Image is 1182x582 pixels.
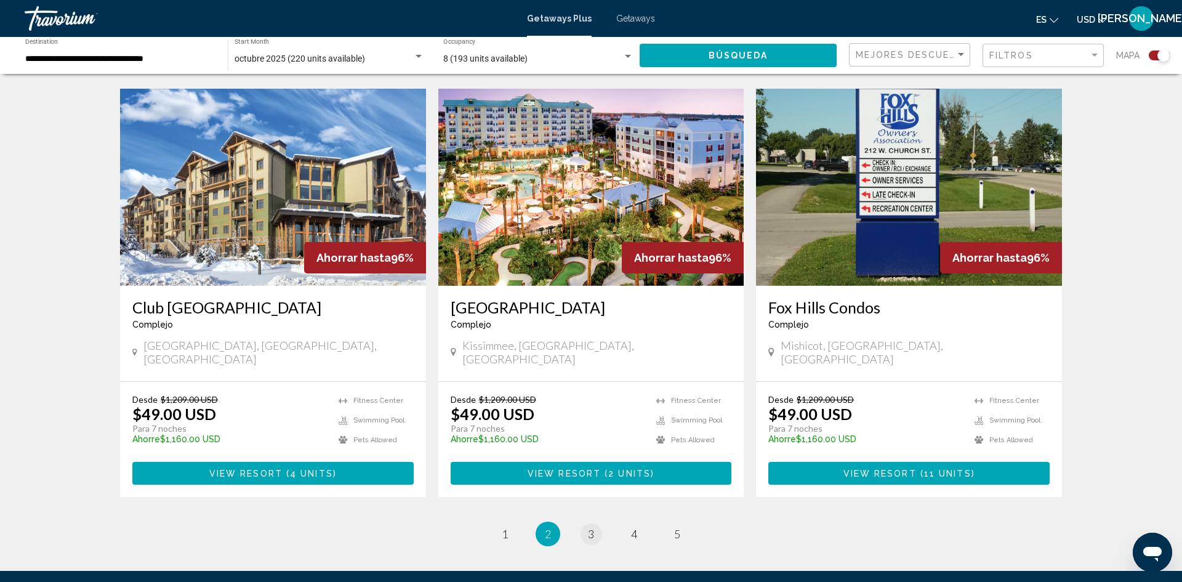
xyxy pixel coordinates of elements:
span: Fitness Center [989,397,1039,405]
div: 96% [940,242,1062,273]
span: Pets Allowed [671,436,715,444]
a: [GEOGRAPHIC_DATA] [451,298,732,317]
p: Para 7 noches [451,423,645,434]
span: Mapa [1116,47,1140,64]
iframe: Botón para iniciar la ventana de mensajería [1133,533,1172,572]
a: Fox Hills Condos [768,298,1050,317]
span: 3 [588,527,594,541]
img: CL1IE01X.jpg [438,89,744,286]
span: 2 units [608,469,651,479]
p: $1,160.00 USD [132,434,326,444]
button: Búsqueda [640,44,837,67]
span: octubre 2025 (220 units available) [235,54,365,63]
p: Para 7 noches [768,423,962,434]
span: Kissimmee, [GEOGRAPHIC_DATA], [GEOGRAPHIC_DATA] [462,339,731,366]
span: $1,209.00 USD [797,394,854,405]
span: $1,209.00 USD [479,394,536,405]
a: Travorium [25,6,515,31]
p: $1,160.00 USD [768,434,962,444]
span: Complejo [132,320,173,329]
span: Desde [132,394,158,405]
img: D882E01X.jpg [120,89,426,286]
span: Pets Allowed [353,436,397,444]
span: Ahorrar hasta [634,251,709,264]
span: Fitness Center [671,397,721,405]
span: Ahorrar hasta [952,251,1027,264]
span: 8 (193 units available) [443,54,528,63]
span: [GEOGRAPHIC_DATA], [GEOGRAPHIC_DATA], [GEOGRAPHIC_DATA] [143,339,414,366]
button: User Menu [1125,6,1157,31]
span: Ahorre [451,434,478,444]
span: Swimming Pool [353,416,404,424]
button: View Resort(4 units) [132,462,414,485]
span: es [1036,15,1047,25]
span: 11 units [924,469,971,479]
a: Getaways [616,14,655,23]
p: Para 7 noches [132,423,326,434]
span: 2 [545,527,551,541]
span: Búsqueda [709,51,768,61]
span: Ahorre [132,434,160,444]
span: 4 [631,527,637,541]
div: 96% [304,242,426,273]
span: 1 [502,527,508,541]
span: View Resort [843,469,917,479]
span: Pets Allowed [989,436,1033,444]
span: Desde [451,394,476,405]
img: 1245E02X.jpg [756,89,1062,286]
span: ( ) [283,469,337,479]
a: Getaways Plus [527,14,592,23]
span: $1,209.00 USD [161,394,218,405]
span: Fitness Center [353,397,403,405]
span: Ahorrar hasta [316,251,391,264]
span: View Resort [209,469,283,479]
mat-select: Sort by [856,50,967,60]
div: 96% [622,242,744,273]
span: Desde [768,394,794,405]
ul: Pagination [120,522,1062,546]
span: Complejo [451,320,491,329]
span: USD [1077,15,1095,25]
button: Change currency [1077,10,1107,28]
p: $49.00 USD [768,405,852,423]
span: ( ) [917,469,975,479]
span: 4 units [290,469,333,479]
button: Filter [983,43,1104,68]
button: View Resort(11 units) [768,462,1050,485]
a: Club [GEOGRAPHIC_DATA] [132,298,414,317]
button: View Resort(2 units) [451,462,732,485]
span: Ahorre [768,434,796,444]
span: Mishicot, [GEOGRAPHIC_DATA], [GEOGRAPHIC_DATA] [781,339,1050,366]
span: 5 [674,527,680,541]
p: $1,160.00 USD [451,434,645,444]
span: Complejo [768,320,809,329]
span: Filtros [989,51,1033,60]
span: View Resort [528,469,601,479]
span: Swimming Pool [671,416,722,424]
p: $49.00 USD [451,405,534,423]
button: Change language [1036,10,1058,28]
p: $49.00 USD [132,405,216,423]
span: Swimming Pool [989,416,1040,424]
span: Mejores descuentos [856,50,979,60]
span: ( ) [601,469,654,479]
